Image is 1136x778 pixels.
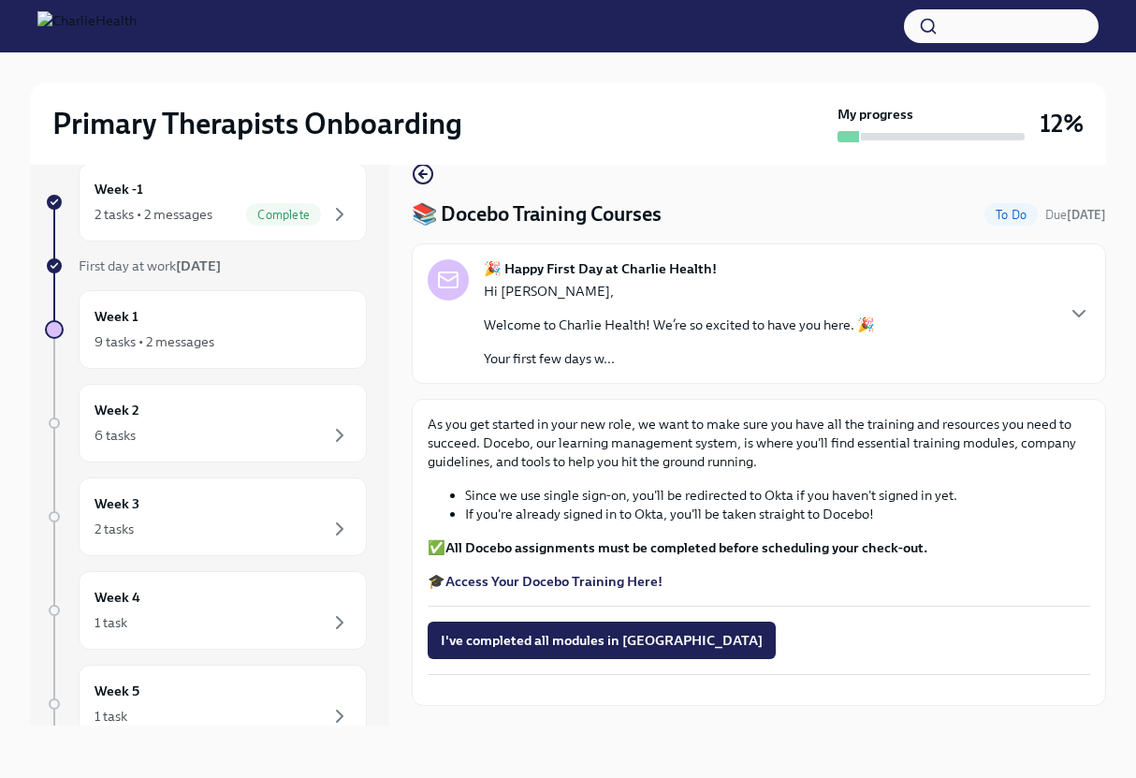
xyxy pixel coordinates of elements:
[484,316,875,334] p: Welcome to Charlie Health! We’re so excited to have you here. 🎉
[484,349,875,368] p: Your first few days w...
[52,105,462,142] h2: Primary Therapists Onboarding
[484,282,875,301] p: Hi [PERSON_NAME],
[45,163,367,242] a: Week -12 tasks • 2 messagesComplete
[95,179,143,199] h6: Week -1
[37,11,137,41] img: CharlieHealth
[465,505,1090,523] li: If you're already signed in to Okta, you'll be taken straight to Docebo!
[45,477,367,556] a: Week 32 tasks
[45,665,367,743] a: Week 51 task
[412,200,662,228] h4: 📚 Docebo Training Courses
[95,306,138,327] h6: Week 1
[95,332,214,351] div: 9 tasks • 2 messages
[95,681,139,701] h6: Week 5
[95,520,134,538] div: 2 tasks
[484,259,717,278] strong: 🎉 Happy First Day at Charlie Health!
[1045,208,1106,222] span: Due
[428,415,1090,471] p: As you get started in your new role, we want to make sure you have all the training and resources...
[45,257,367,275] a: First day at work[DATE]
[45,290,367,369] a: Week 19 tasks • 2 messages
[95,400,139,420] h6: Week 2
[837,105,913,124] strong: My progress
[79,257,221,274] span: First day at work
[45,571,367,650] a: Week 41 task
[428,572,1090,591] p: 🎓
[95,426,136,445] div: 6 tasks
[95,613,127,632] div: 1 task
[45,384,367,462] a: Week 26 tasks
[95,587,140,608] h6: Week 4
[428,538,1090,557] p: ✅
[445,573,663,590] a: Access Your Docebo Training Here!
[428,622,776,659] button: I've completed all modules in [GEOGRAPHIC_DATA]
[95,493,139,514] h6: Week 3
[176,257,221,274] strong: [DATE]
[465,486,1090,505] li: Since we use single sign-on, you'll be redirected to Okta if you haven't signed in yet.
[441,631,763,650] span: I've completed all modules in [GEOGRAPHIC_DATA]
[1045,206,1106,224] span: August 26th, 2025 09:00
[445,539,927,556] strong: All Docebo assignments must be completed before scheduling your check-out.
[95,707,127,726] div: 1 task
[1040,107,1084,140] h3: 12%
[95,205,212,224] div: 2 tasks • 2 messages
[246,208,321,222] span: Complete
[984,208,1038,222] span: To Do
[1067,208,1106,222] strong: [DATE]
